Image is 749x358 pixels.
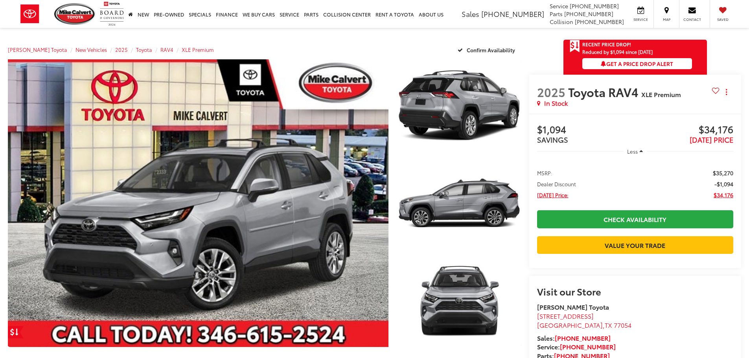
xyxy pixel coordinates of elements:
strong: Service: [537,342,616,351]
img: 2025 Toyota RAV4 XLE Premium [396,253,522,348]
img: 2025 Toyota RAV4 XLE Premium [4,58,392,349]
a: [STREET_ADDRESS] [GEOGRAPHIC_DATA],TX 77054 [537,311,631,329]
span: 2025 [537,83,565,100]
a: Expand Photo 2 [397,157,521,250]
span: [PHONE_NUMBER] [570,2,619,10]
span: dropdown dots [726,89,727,95]
span: [PHONE_NUMBER] [575,18,624,26]
a: 2025 [115,46,128,53]
a: Check Availability [537,210,733,228]
span: $1,094 [537,124,635,136]
a: Toyota [136,46,152,53]
span: Contact [683,17,701,22]
button: Less [623,144,647,158]
span: [DATE] PRICE [690,134,733,145]
span: MSRP: [537,169,552,177]
strong: [PERSON_NAME] Toyota [537,302,609,311]
span: Recent Price Drop! [582,41,631,48]
span: $34,176 [714,191,733,199]
span: Service [632,17,650,22]
a: [PHONE_NUMBER] [555,333,611,342]
a: New Vehicles [75,46,107,53]
span: XLE Premium [641,90,681,99]
img: Mike Calvert Toyota [54,3,96,25]
a: Expand Photo 0 [8,59,388,347]
span: [GEOGRAPHIC_DATA] [537,320,603,329]
strong: Sales: [537,333,611,342]
span: Map [658,17,675,22]
a: [PERSON_NAME] Toyota [8,46,67,53]
button: Confirm Availability [453,43,521,57]
a: Expand Photo 3 [397,254,521,347]
span: SAVINGS [537,134,568,145]
span: Less [627,148,638,155]
span: In Stock [544,99,568,108]
img: 2025 Toyota RAV4 XLE Premium [396,58,522,153]
span: -$1,094 [714,180,733,188]
span: [STREET_ADDRESS] [537,311,594,320]
span: [PHONE_NUMBER] [564,10,613,18]
a: Get Price Drop Alert Recent Price Drop! [563,40,707,49]
span: [PHONE_NUMBER] [481,9,544,19]
span: Parts [550,10,563,18]
a: [PHONE_NUMBER] [560,342,616,351]
span: TX [605,320,612,329]
span: Dealer Discount [537,180,576,188]
a: XLE Premium [182,46,214,53]
img: 2025 Toyota RAV4 XLE Premium [396,156,522,251]
span: $35,270 [713,169,733,177]
span: $34,176 [635,124,733,136]
span: Collision [550,18,573,26]
span: Get Price Drop Alert [570,40,580,53]
button: Actions [720,85,733,99]
span: Toyota RAV4 [568,83,641,100]
span: Confirm Availability [467,46,515,53]
span: Saved [714,17,731,22]
span: Sales [462,9,479,19]
span: , [537,320,631,329]
a: Expand Photo 1 [397,59,521,152]
span: Get a Price Drop Alert [601,60,673,68]
a: RAV4 [160,46,173,53]
h2: Visit our Store [537,286,733,296]
span: 77054 [614,320,631,329]
span: Reduced by $1,094 since [DATE] [582,49,692,54]
span: [DATE] Price: [537,191,569,199]
span: Service [550,2,568,10]
a: Get Price Drop Alert [8,326,24,338]
a: Value Your Trade [537,236,733,254]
